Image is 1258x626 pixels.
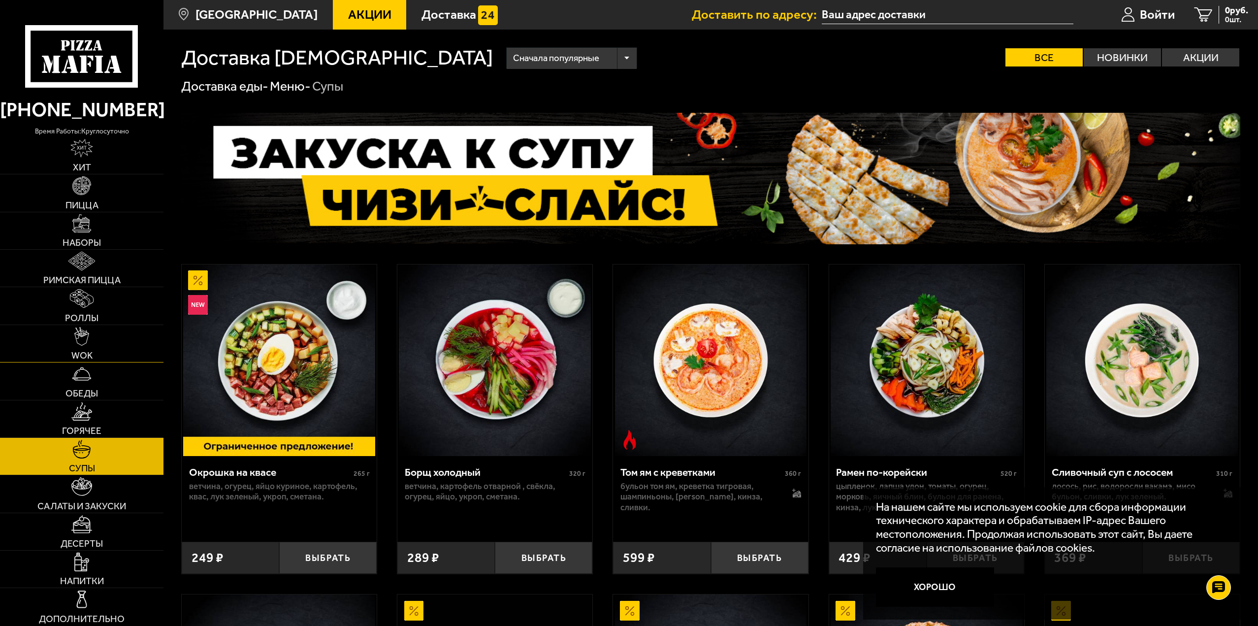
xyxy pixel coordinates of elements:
span: Роллы [65,313,98,323]
span: Римская пицца [43,275,121,285]
button: Выбрать [711,542,808,574]
img: Акционный [404,601,424,621]
span: 429 ₽ [839,551,871,564]
span: Доставка [421,8,476,21]
button: Хорошо [876,567,994,607]
p: лосось, рис, водоросли вакамэ, мисо бульон, сливки, лук зеленый. [1052,481,1210,502]
span: Салаты и закуски [37,501,126,511]
span: WOK [71,351,93,360]
img: Борщ холодный [399,264,591,457]
span: Дополнительно [39,614,125,624]
label: Новинки [1084,48,1161,66]
button: Выбрать [279,542,377,574]
span: Напитки [60,576,104,586]
img: Рамен по-корейски [831,264,1023,457]
img: Том ям с креветками [615,264,807,457]
img: Акционный [188,270,208,290]
a: АкционныйНовинкаОкрошка на квасе [182,264,377,457]
span: 289 ₽ [407,551,439,564]
span: Хит [73,163,91,172]
label: Все [1005,48,1083,66]
img: Акционный [836,601,855,621]
a: Острое блюдоТом ям с креветками [613,264,808,457]
div: Том ям с креветками [620,466,782,479]
span: Сначала популярные [513,46,599,71]
span: Акции [348,8,391,21]
p: ветчина, огурец, яйцо куриное, картофель, квас, лук зеленый, укроп, сметана. [189,481,370,502]
label: Акции [1162,48,1239,66]
span: 310 г [1216,469,1232,478]
div: Окрошка на квасе [189,466,351,479]
img: Новинка [188,295,208,315]
span: 0 руб. [1225,6,1248,15]
h1: Доставка [DEMOGRAPHIC_DATA] [181,47,493,68]
p: бульон том ям, креветка тигровая, шампиньоны, [PERSON_NAME], кинза, сливки. [620,481,779,513]
span: Войти [1140,8,1175,21]
a: Доставка еды- [181,78,268,94]
div: Сливочный суп с лососем [1052,466,1214,479]
span: 0 шт. [1225,16,1248,24]
div: Рамен по-корейски [836,466,998,479]
span: Доставить по адресу: [692,8,822,21]
span: Супы [69,463,95,473]
p: ветчина, картофель отварной , свёкла, огурец, яйцо, укроп, сметана. [405,481,585,502]
img: Окрошка на квасе [183,264,375,457]
div: Супы [312,78,343,95]
img: Сливочный суп с лососем [1046,264,1238,457]
span: 249 ₽ [192,551,224,564]
img: 15daf4d41897b9f0e9f617042186c801.svg [478,5,498,25]
button: Выбрать [495,542,592,574]
span: Обеды [65,389,98,398]
img: Острое блюдо [620,430,640,450]
div: Борщ холодный [405,466,567,479]
a: Сливочный суп с лососем [1045,264,1240,457]
p: На нашем сайте мы используем cookie для сбора информации технического характера и обрабатываем IP... [876,500,1221,555]
a: Меню- [270,78,311,94]
span: 599 ₽ [623,551,655,564]
span: Горячее [62,426,101,435]
span: 265 г [354,469,370,478]
span: Наборы [63,238,101,247]
input: Ваш адрес доставки [822,6,1073,24]
a: Рамен по-корейски [829,264,1024,457]
a: Борщ холодный [397,264,592,457]
span: 520 г [1000,469,1017,478]
img: Акционный [620,601,640,621]
span: 360 г [785,469,801,478]
span: [GEOGRAPHIC_DATA] [195,8,318,21]
span: 320 г [569,469,585,478]
span: Десерты [61,539,103,548]
span: Пицца [65,200,98,210]
p: цыпленок, лапша удон, томаты, огурец, морковь, яичный блин, бульон для рамена, кинза, лук зеленый... [836,481,1017,513]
